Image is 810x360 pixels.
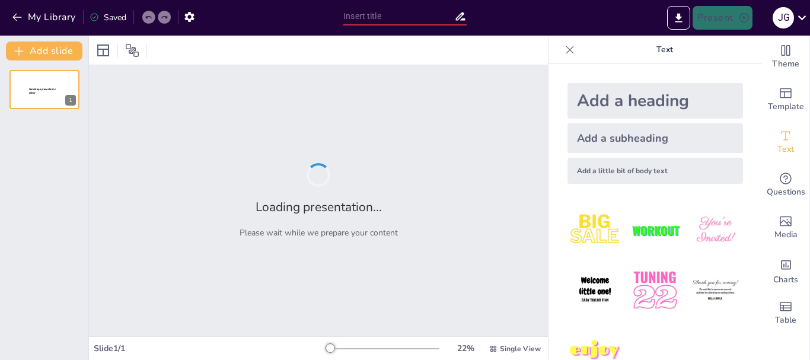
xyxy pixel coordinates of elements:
div: 1 [65,95,76,106]
span: Questions [767,186,805,199]
img: 5.jpeg [627,263,683,318]
span: Theme [772,58,799,71]
input: Insert title [343,8,454,25]
img: 3.jpeg [688,203,743,258]
div: Add a subheading [567,123,743,153]
div: 22 % [451,343,480,354]
img: 4.jpeg [567,263,623,318]
button: My Library [9,8,81,27]
div: Add a little bit of body text [567,158,743,184]
span: Text [777,143,794,156]
img: 2.jpeg [627,203,683,258]
div: 1 [9,70,79,109]
h2: Loading presentation... [256,199,382,215]
button: Export to PowerPoint [667,6,690,30]
div: Get real-time input from your audience [762,164,809,206]
button: J G [773,6,794,30]
button: Present [693,6,752,30]
div: Add ready made slides [762,78,809,121]
p: Text [579,36,750,64]
span: Template [768,100,804,113]
div: Add a heading [567,83,743,119]
p: Please wait while we prepare your content [240,227,398,238]
span: Sendsteps presentation editor [29,88,56,94]
div: Saved [90,12,126,23]
div: Change the overall theme [762,36,809,78]
span: Media [774,228,798,241]
span: Single View [500,344,541,353]
div: Slide 1 / 1 [94,343,326,354]
button: Add slide [6,42,82,60]
img: 1.jpeg [567,203,623,258]
div: Add images, graphics, shapes or video [762,206,809,249]
img: 6.jpeg [688,263,743,318]
div: Add a table [762,292,809,334]
div: J G [773,7,794,28]
div: Add text boxes [762,121,809,164]
span: Table [775,314,796,327]
span: Charts [773,273,798,286]
span: Position [125,43,139,58]
div: Add charts and graphs [762,249,809,292]
div: Layout [94,41,113,60]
